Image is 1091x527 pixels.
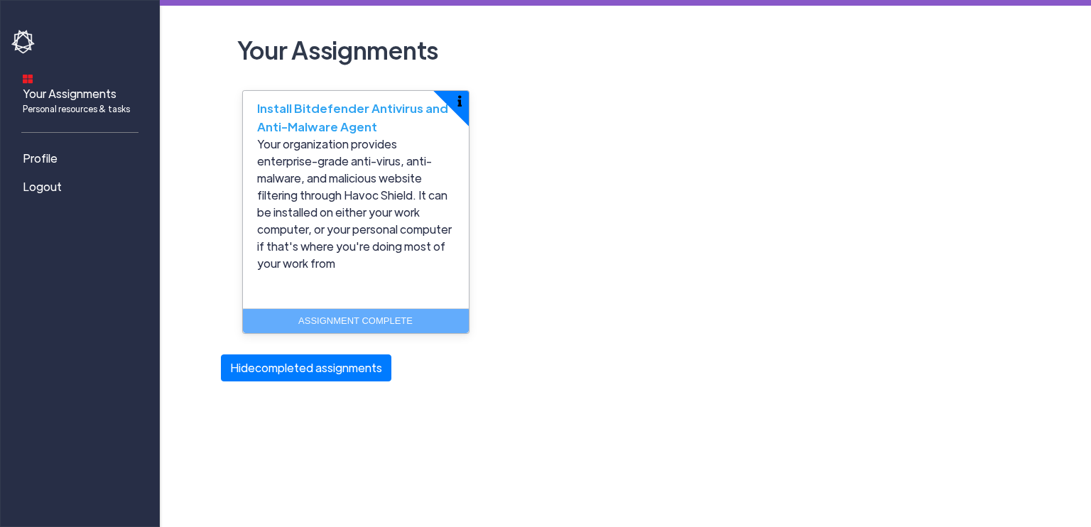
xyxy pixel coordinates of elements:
[11,30,37,54] img: havoc-shield-logo-white.png
[457,95,462,107] img: info-icon.svg
[23,85,130,115] span: Your Assignments
[11,65,153,121] a: Your AssignmentsPersonal resources & tasks
[23,74,33,84] img: dashboard-icon.svg
[257,136,455,272] p: Your organization provides enterprise-grade anti-virus, anti-malware, and malicious website filte...
[11,173,153,201] a: Logout
[232,28,1020,71] h2: Your Assignments
[257,100,448,134] span: Install Bitdefender Antivirus and Anti-Malware Agent
[11,144,153,173] a: Profile
[23,102,130,115] span: Personal resources & tasks
[221,354,391,381] button: Hidecompleted assignments
[23,150,58,167] span: Profile
[23,178,62,195] span: Logout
